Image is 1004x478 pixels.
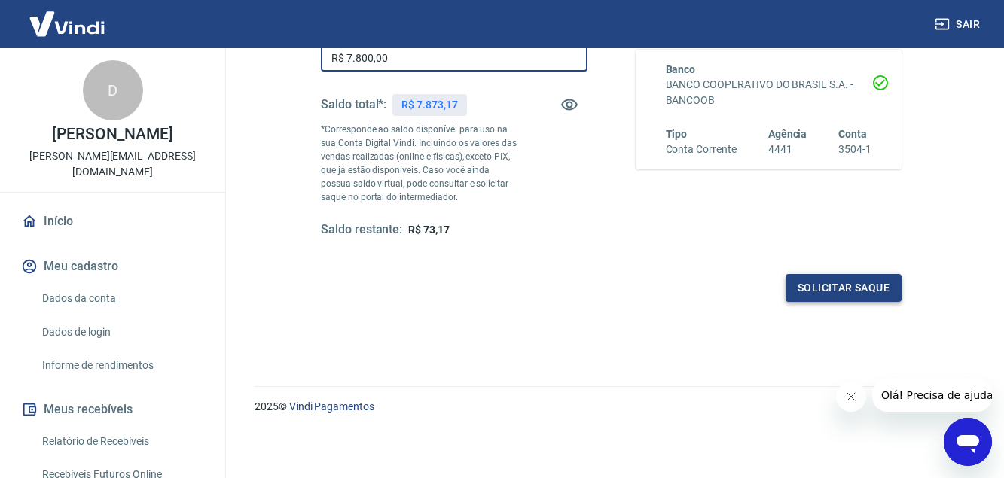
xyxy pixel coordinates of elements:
div: D [83,60,143,120]
h6: 3504-1 [838,142,871,157]
img: Vindi [18,1,116,47]
h6: 4441 [768,142,807,157]
h6: BANCO COOPERATIVO DO BRASIL S.A. - BANCOOB [666,77,872,108]
p: 2025 © [255,399,968,415]
iframe: Mensagem da empresa [872,379,992,412]
a: Vindi Pagamentos [289,400,374,413]
button: Meus recebíveis [18,393,207,426]
a: Informe de rendimentos [36,350,207,381]
a: Dados de login [36,317,207,348]
span: Tipo [666,128,688,140]
span: Banco [666,63,696,75]
button: Meu cadastro [18,250,207,283]
p: R$ 7.873,17 [401,97,457,113]
a: Início [18,205,207,238]
span: Olá! Precisa de ajuda? [9,11,127,23]
a: Dados da conta [36,283,207,314]
h6: Conta Corrente [666,142,737,157]
button: Sair [932,11,986,38]
h5: Saldo restante: [321,222,402,238]
span: R$ 73,17 [408,224,450,236]
span: Agência [768,128,807,140]
h5: Saldo total*: [321,97,386,112]
p: [PERSON_NAME] [52,126,172,142]
iframe: Botão para abrir a janela de mensagens [944,418,992,466]
p: *Corresponde ao saldo disponível para uso na sua Conta Digital Vindi. Incluindo os valores das ve... [321,123,520,204]
p: [PERSON_NAME][EMAIL_ADDRESS][DOMAIN_NAME] [12,148,213,180]
span: Conta [838,128,867,140]
a: Relatório de Recebíveis [36,426,207,457]
iframe: Fechar mensagem [836,382,866,412]
button: Solicitar saque [786,274,902,302]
